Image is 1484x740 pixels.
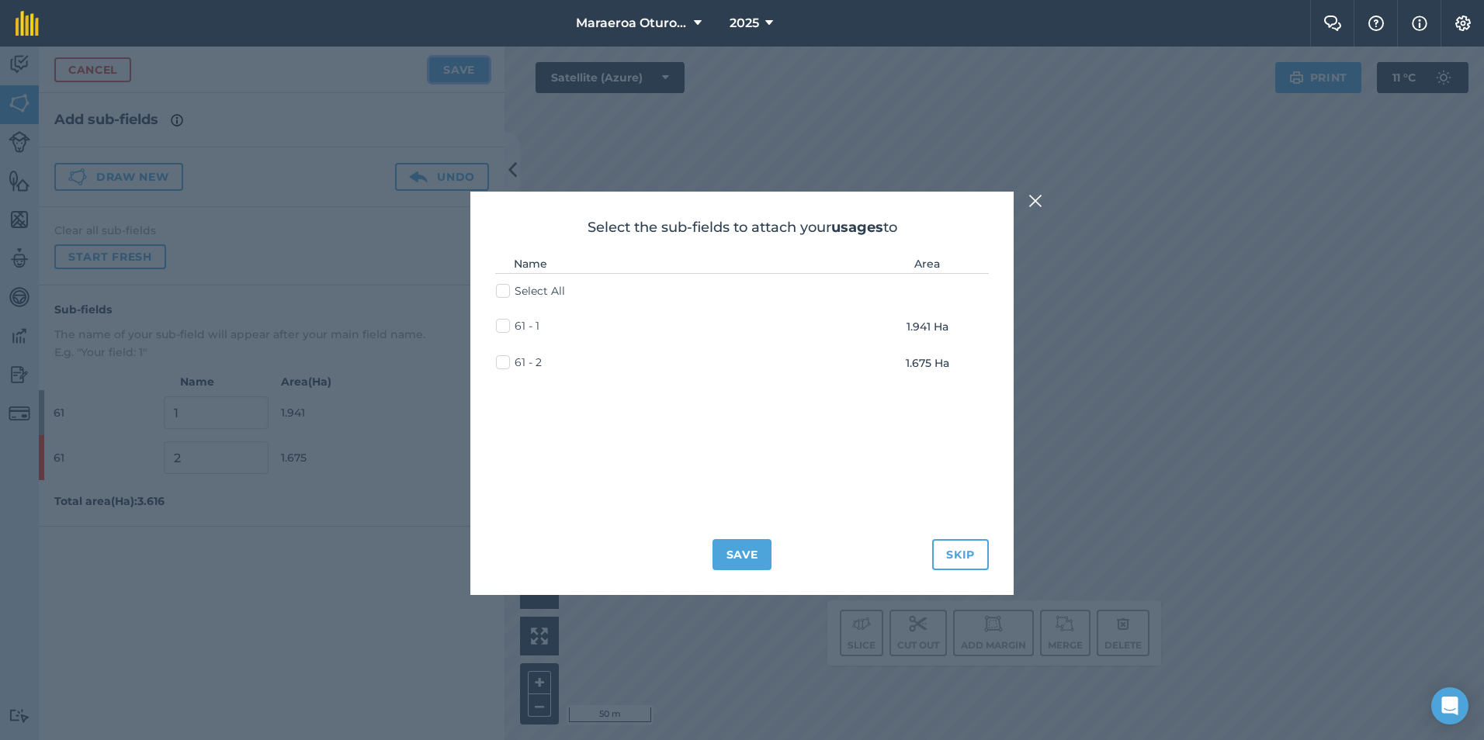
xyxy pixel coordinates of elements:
img: svg+xml;base64,PHN2ZyB4bWxucz0iaHR0cDovL3d3dy53My5vcmcvMjAwMC9zdmciIHdpZHRoPSIxNyIgaGVpZ2h0PSIxNy... [1412,14,1427,33]
img: Two speech bubbles overlapping with the left bubble in the forefront [1323,16,1342,31]
button: Save [713,539,772,570]
div: Open Intercom Messenger [1431,687,1468,724]
img: A cog icon [1454,16,1472,31]
td: 1.941 Ha [865,309,989,344]
label: 61 - 1 [496,318,539,334]
label: Select All [496,283,565,299]
td: 1.675 Ha [865,345,989,381]
span: Maraeroa Oturoa 2b [576,14,688,33]
span: 2025 [730,14,759,33]
h2: Select the sub-fields to attach your to [495,216,989,239]
label: 61 - 2 [496,354,542,371]
img: A question mark icon [1367,16,1385,31]
th: Area [865,254,989,274]
strong: usages [831,219,883,236]
button: Skip [932,539,989,570]
th: Name [495,254,865,274]
img: svg+xml;base64,PHN2ZyB4bWxucz0iaHR0cDovL3d3dy53My5vcmcvMjAwMC9zdmciIHdpZHRoPSIyMiIgaGVpZ2h0PSIzMC... [1028,192,1042,210]
img: fieldmargin Logo [16,11,39,36]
